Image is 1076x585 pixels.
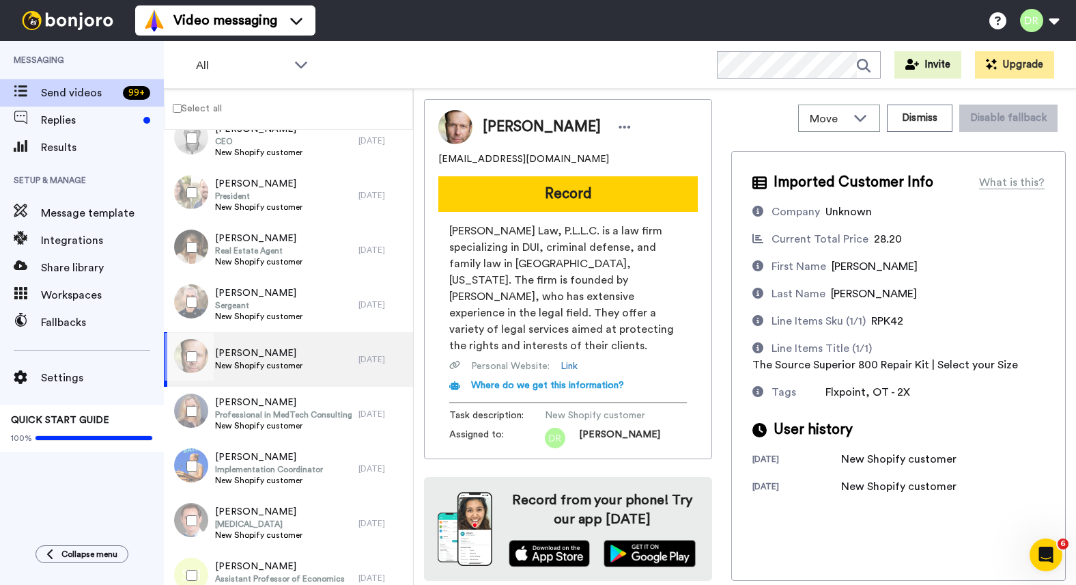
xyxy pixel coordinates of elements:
[561,359,578,373] a: Link
[358,354,406,365] div: [DATE]
[752,454,841,467] div: [DATE]
[215,560,345,573] span: [PERSON_NAME]
[215,177,302,191] span: [PERSON_NAME]
[438,152,609,166] span: [EMAIL_ADDRESS][DOMAIN_NAME]
[771,286,825,302] div: Last Name
[871,316,903,327] span: RPK42
[215,300,302,311] span: Sergeant
[358,135,406,146] div: [DATE]
[825,206,872,217] span: Unknown
[979,174,1045,191] div: What is this?
[579,428,660,448] span: [PERSON_NAME]
[215,505,302,519] span: [PERSON_NAME]
[975,51,1054,79] button: Upgrade
[215,147,302,158] span: New Shopify customer
[841,451,957,467] div: New Shopify customer
[545,428,565,448] img: dr.png
[358,463,406,474] div: [DATE]
[509,540,590,567] img: appstore
[358,245,406,256] div: [DATE]
[959,105,1058,132] button: Disable fallback
[545,409,675,422] span: New Shopify customer
[771,258,826,275] div: First Name
[832,261,918,272] span: [PERSON_NAME]
[215,136,302,147] span: CEO
[604,540,696,567] img: playstore
[215,346,302,360] span: [PERSON_NAME]
[123,86,150,100] div: 99 +
[173,11,277,30] span: Video messaging
[752,481,841,495] div: [DATE]
[41,85,117,101] span: Send videos
[215,519,302,530] span: [MEDICAL_DATA]
[471,359,550,373] span: Personal Website :
[1058,539,1068,549] span: 6
[215,396,352,409] span: [PERSON_NAME]
[358,299,406,310] div: [DATE]
[196,57,287,74] span: All
[11,416,109,425] span: QUICK START GUIDE
[173,104,182,113] input: Select all
[215,450,323,464] span: [PERSON_NAME]
[41,205,164,221] span: Message template
[752,359,1018,370] span: The Source Superior 800 Repair Kit | Select your Size
[11,433,32,444] span: 100%
[774,172,933,193] span: Imported Customer Info
[215,475,323,486] span: New Shopify customer
[358,518,406,529] div: [DATE]
[438,492,492,566] img: download
[771,340,872,357] div: Line Items Title (1/1)
[215,245,302,256] span: Real Estate Agent
[449,409,545,422] span: Task description :
[41,139,164,156] span: Results
[358,573,406,584] div: [DATE]
[41,314,164,331] span: Fallbacks
[215,420,352,431] span: New Shopify customer
[825,387,910,398] span: Flxpoint, OT - 2X
[771,313,866,329] div: Line Items Sku (1/1)
[358,409,406,420] div: [DATE]
[774,420,853,440] span: User history
[438,110,472,144] img: Image of Jon Swabb
[41,260,164,276] span: Share library
[771,231,868,247] div: Current Total Price
[165,100,222,116] label: Select all
[810,111,847,127] span: Move
[1030,539,1062,571] iframe: Intercom live chat
[215,202,302,213] span: New Shopify customer
[215,464,323,475] span: Implementation Coordinator
[449,223,687,354] span: [PERSON_NAME] Law, P.L.L.C. is a law firm specializing in DUI, criminal defense, and family law i...
[887,105,952,132] button: Dismiss
[215,360,302,371] span: New Shopify customer
[215,573,345,584] span: Assistant Professor of Economics
[841,478,957,495] div: New Shopify customer
[41,112,138,128] span: Replies
[894,51,961,79] button: Invite
[215,409,352,420] span: Professional in MedTech Consulting
[874,234,902,245] span: 28.20
[36,545,128,563] button: Collapse menu
[215,232,302,245] span: [PERSON_NAME]
[506,491,698,529] h4: Record from your phone! Try our app [DATE]
[215,191,302,202] span: President
[471,381,624,390] span: Where do we get this information?
[215,530,302,541] span: New Shopify customer
[41,232,164,249] span: Integrations
[438,176,698,212] button: Record
[61,549,117,560] span: Collapse menu
[16,11,119,30] img: bj-logo-header-white.svg
[215,286,302,300] span: [PERSON_NAME]
[215,311,302,322] span: New Shopify customer
[831,288,917,299] span: [PERSON_NAME]
[143,10,165,31] img: vm-color.svg
[449,428,545,448] span: Assigned to:
[771,204,820,220] div: Company
[41,370,164,386] span: Settings
[358,190,406,201] div: [DATE]
[771,384,796,400] div: Tags
[41,287,164,303] span: Workspaces
[483,117,601,137] span: [PERSON_NAME]
[215,256,302,267] span: New Shopify customer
